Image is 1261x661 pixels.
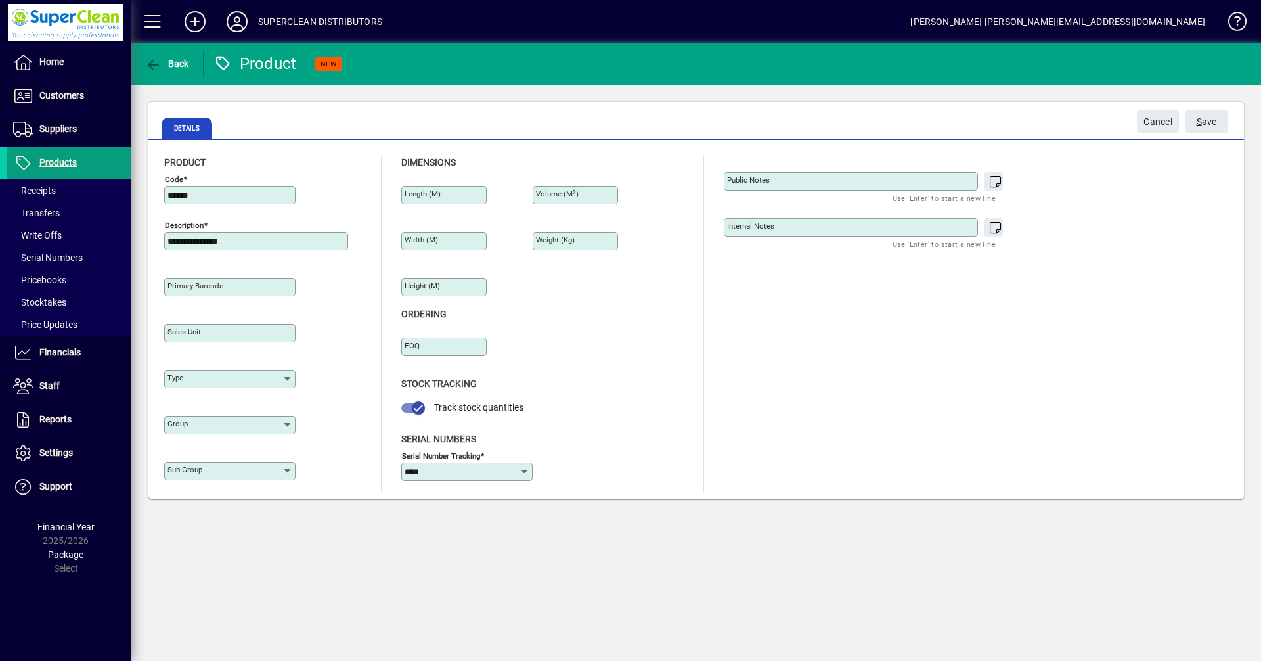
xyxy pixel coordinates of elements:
mat-label: Sales unit [167,327,201,336]
button: Back [142,52,192,76]
span: Customers [39,90,84,101]
span: Back [145,58,189,69]
mat-label: Length (m) [405,189,441,198]
span: Pricebooks [13,275,66,285]
button: Profile [216,10,258,34]
a: Financials [7,336,131,369]
mat-label: Group [167,419,188,428]
mat-label: Primary barcode [167,281,223,290]
a: Settings [7,437,131,470]
app-page-header-button: Back [131,52,204,76]
span: Price Updates [13,319,77,330]
span: Ordering [401,309,447,319]
span: NEW [321,60,337,68]
mat-label: Weight (Kg) [536,235,575,244]
sup: 3 [573,189,576,195]
span: Financials [39,347,81,357]
a: Staff [7,370,131,403]
span: Settings [39,447,73,458]
a: Receipts [7,179,131,202]
span: Receipts [13,185,56,196]
mat-label: Volume (m ) [536,189,579,198]
a: Home [7,46,131,79]
mat-label: Type [167,373,183,382]
span: Home [39,57,64,67]
span: Dimensions [401,157,456,168]
span: ave [1197,111,1217,133]
a: Customers [7,80,131,112]
span: Stocktakes [13,297,66,308]
a: Transfers [7,202,131,224]
mat-hint: Use 'Enter' to start a new line [893,191,996,206]
span: Track stock quantities [434,402,523,413]
mat-label: EOQ [405,341,420,350]
mat-label: Serial Number tracking [402,451,480,460]
span: Package [48,549,83,560]
span: Products [39,157,77,168]
span: Details [162,118,212,139]
mat-label: Public Notes [727,175,770,185]
mat-label: Code [165,175,183,184]
mat-label: Internal Notes [727,221,774,231]
button: Add [174,10,216,34]
span: S [1197,116,1202,127]
span: Financial Year [37,522,95,532]
mat-hint: Use 'Enter' to start a new line [893,237,996,252]
a: Serial Numbers [7,246,131,269]
mat-label: Height (m) [405,281,440,290]
mat-label: Width (m) [405,235,438,244]
button: Cancel [1137,110,1179,133]
a: Knowledge Base [1218,3,1245,45]
a: Suppliers [7,113,131,146]
div: SUPERCLEAN DISTRIBUTORS [258,11,382,32]
a: Write Offs [7,224,131,246]
a: Support [7,470,131,503]
span: Cancel [1143,111,1172,133]
span: Support [39,481,72,491]
span: Staff [39,380,60,391]
a: Pricebooks [7,269,131,291]
mat-label: Sub group [167,465,202,474]
div: [PERSON_NAME] [PERSON_NAME][EMAIL_ADDRESS][DOMAIN_NAME] [910,11,1205,32]
span: Reports [39,414,72,424]
mat-label: Description [165,221,204,230]
span: Transfers [13,208,60,218]
a: Price Updates [7,313,131,336]
a: Reports [7,403,131,436]
span: Stock Tracking [401,378,477,389]
div: Product [213,53,297,74]
span: Serial Numbers [13,252,83,263]
a: Stocktakes [7,291,131,313]
span: Write Offs [13,230,62,240]
button: Save [1185,110,1228,133]
span: Product [164,157,206,168]
span: Serial Numbers [401,434,476,444]
span: Suppliers [39,124,77,134]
